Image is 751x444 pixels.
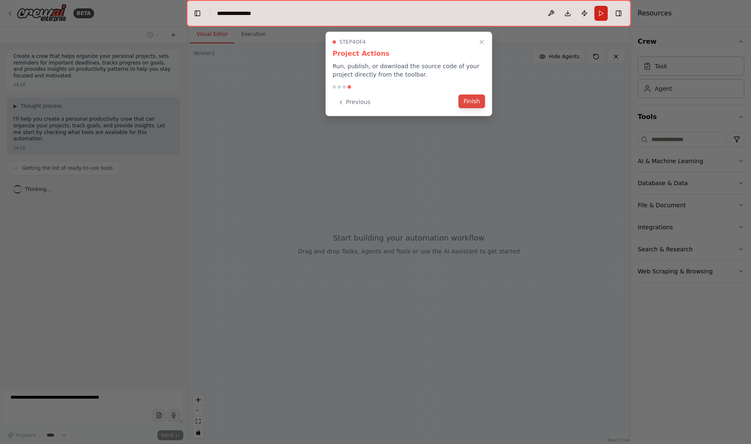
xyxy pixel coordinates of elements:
[192,7,203,19] button: Hide left sidebar
[339,39,366,45] span: Step 4 of 4
[333,62,485,79] p: Run, publish, or download the source code of your project directly from the toolbar.
[459,94,485,108] button: Finish
[477,37,487,47] button: Close walkthrough
[333,49,485,59] h3: Project Actions
[333,95,376,109] button: Previous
